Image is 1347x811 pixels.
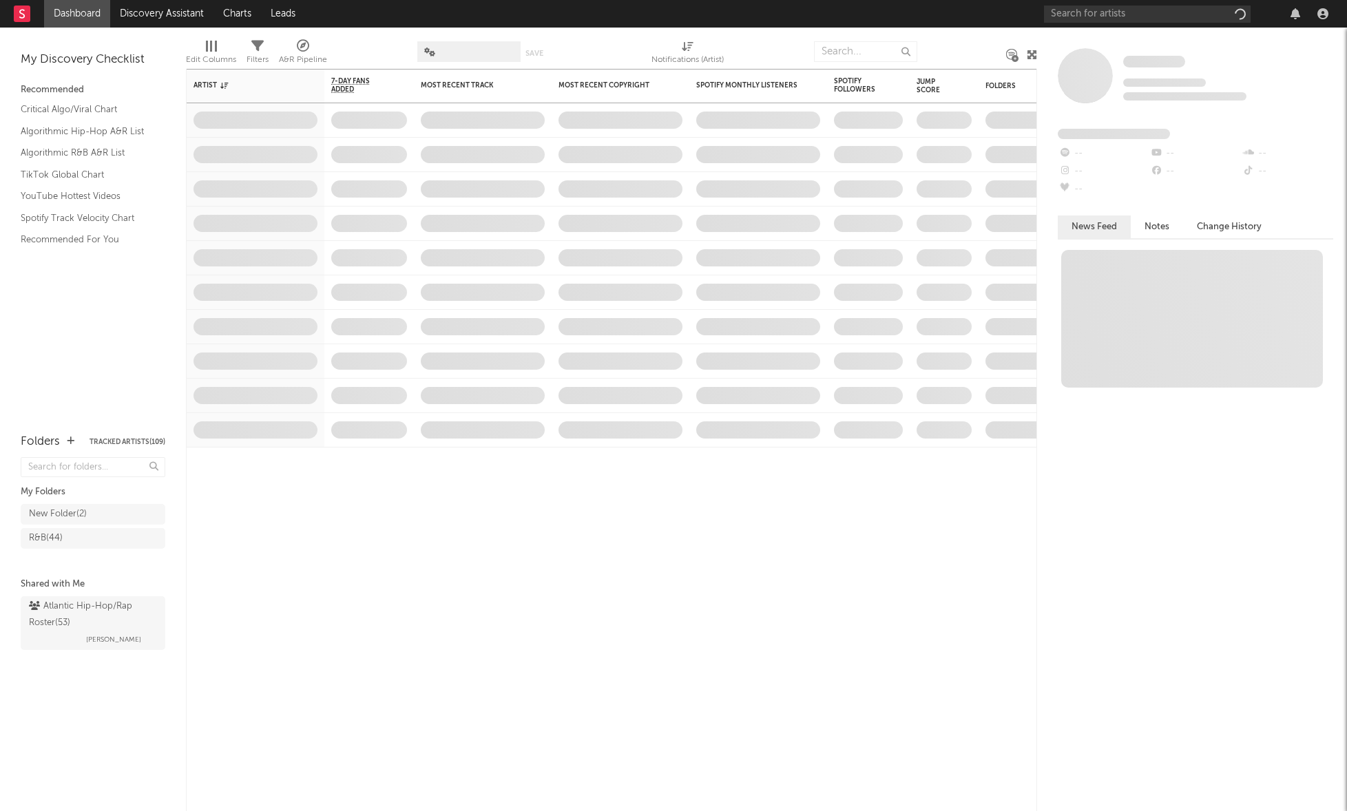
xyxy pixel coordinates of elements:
[985,82,1089,90] div: Folders
[1131,215,1183,238] button: Notes
[1149,162,1241,180] div: --
[21,167,152,182] a: TikTok Global Chart
[21,484,165,501] div: My Folders
[279,52,327,68] div: A&R Pipeline
[1044,6,1251,23] input: Search for artists
[1058,162,1149,180] div: --
[186,52,236,68] div: Edit Columns
[834,77,882,94] div: Spotify Followers
[21,189,152,204] a: YouTube Hottest Videos
[21,211,152,226] a: Spotify Track Velocity Chart
[1242,145,1333,162] div: --
[21,145,152,160] a: Algorithmic R&B A&R List
[1123,92,1246,101] span: 0 fans last week
[186,34,236,74] div: Edit Columns
[247,34,269,74] div: Filters
[21,596,165,650] a: Atlantic Hip-Hop/Rap Roster(53)[PERSON_NAME]
[1242,162,1333,180] div: --
[21,52,165,68] div: My Discovery Checklist
[1149,145,1241,162] div: --
[651,52,724,68] div: Notifications (Artist)
[21,504,165,525] a: New Folder(2)
[1183,215,1275,238] button: Change History
[21,124,152,139] a: Algorithmic Hip-Hop A&R List
[21,528,165,549] a: R&B(44)
[194,81,297,89] div: Artist
[279,34,327,74] div: A&R Pipeline
[558,81,662,89] div: Most Recent Copyright
[21,457,165,477] input: Search for folders...
[21,82,165,98] div: Recommended
[21,232,152,247] a: Recommended For You
[1058,180,1149,198] div: --
[21,434,60,450] div: Folders
[696,81,800,89] div: Spotify Monthly Listeners
[1058,215,1131,238] button: News Feed
[651,34,724,74] div: Notifications (Artist)
[1123,55,1185,69] a: Some Artist
[29,530,63,547] div: R&B ( 44 )
[90,439,165,445] button: Tracked Artists(109)
[1123,56,1185,67] span: Some Artist
[86,631,141,648] span: [PERSON_NAME]
[917,78,951,94] div: Jump Score
[1058,145,1149,162] div: --
[21,102,152,117] a: Critical Algo/Viral Chart
[421,81,524,89] div: Most Recent Track
[29,506,87,523] div: New Folder ( 2 )
[525,50,543,57] button: Save
[1123,78,1206,87] span: Tracking Since: [DATE]
[331,77,386,94] span: 7-Day Fans Added
[1058,129,1170,139] span: Fans Added by Platform
[247,52,269,68] div: Filters
[29,598,154,631] div: Atlantic Hip-Hop/Rap Roster ( 53 )
[814,41,917,62] input: Search...
[21,576,165,593] div: Shared with Me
